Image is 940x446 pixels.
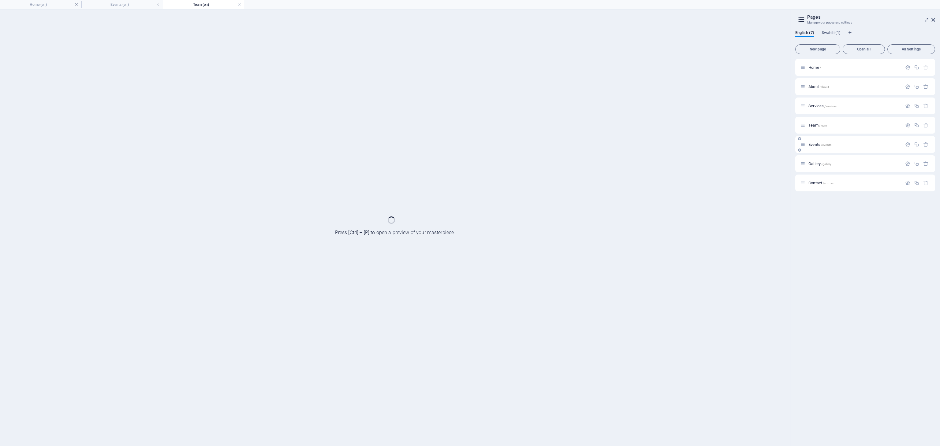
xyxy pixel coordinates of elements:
[905,84,910,89] div: Settings
[845,47,882,51] span: Open all
[807,142,902,146] div: Events/events
[808,123,827,127] span: Team
[822,29,841,38] span: Swahili (1)
[923,180,928,186] div: Remove
[823,182,834,185] span: /contact
[914,142,919,147] div: Duplicate
[808,181,834,185] span: Click to open page
[923,123,928,128] div: Remove
[807,14,935,20] h2: Pages
[914,103,919,109] div: Duplicate
[81,1,163,8] h4: Events (en)
[923,161,928,166] div: Remove
[795,29,814,38] span: English (7)
[807,162,902,166] div: Gallery/gallery
[808,84,829,89] span: Click to open page
[824,105,837,108] span: /services
[914,180,919,186] div: Duplicate
[821,143,831,146] span: /events
[905,161,910,166] div: Settings
[905,65,910,70] div: Settings
[843,44,885,54] button: Open all
[821,162,831,166] span: /gallery
[819,85,829,89] span: /about
[914,123,919,128] div: Duplicate
[163,1,244,8] h4: Team (en)
[807,20,923,25] h3: Manage your pages and settings
[923,103,928,109] div: Remove
[808,142,831,147] span: Click to open page
[807,181,902,185] div: Contact/contact
[914,161,919,166] div: Duplicate
[807,104,902,108] div: Services/services
[807,85,902,89] div: About/about
[808,65,821,70] span: Click to open page
[905,123,910,128] div: Settings
[820,66,821,69] span: /
[807,65,902,69] div: Home/
[819,124,827,127] span: /team
[807,123,902,127] div: Team/team
[905,103,910,109] div: Settings
[798,47,837,51] span: New page
[808,104,837,108] span: Click to open page
[923,84,928,89] div: Remove
[905,142,910,147] div: Settings
[795,44,840,54] button: New page
[914,65,919,70] div: Duplicate
[914,84,919,89] div: Duplicate
[887,44,935,54] button: All Settings
[923,142,928,147] div: Remove
[890,47,932,51] span: All Settings
[905,180,910,186] div: Settings
[923,65,928,70] div: The startpage cannot be deleted
[808,161,831,166] span: Click to open page
[795,30,935,42] div: Language Tabs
